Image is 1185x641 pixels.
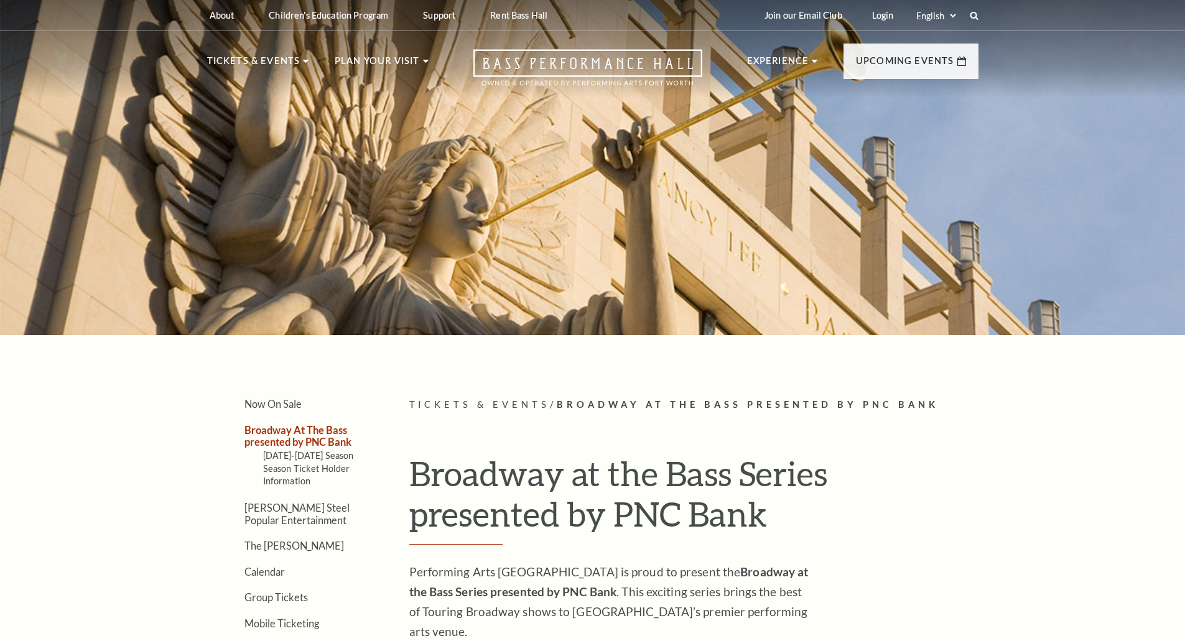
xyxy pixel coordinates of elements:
[263,463,350,486] a: Season Ticket Holder Information
[914,10,958,22] select: Select:
[244,424,351,448] a: Broadway At The Bass presented by PNC Bank
[244,617,319,629] a: Mobile Ticketing
[557,399,939,410] span: Broadway At The Bass presented by PNC Bank
[207,53,300,76] p: Tickets & Events
[269,10,388,21] p: Children's Education Program
[244,591,308,603] a: Group Tickets
[335,53,420,76] p: Plan Your Visit
[244,566,285,578] a: Calendar
[244,398,302,410] a: Now On Sale
[409,399,551,410] span: Tickets & Events
[263,450,354,461] a: [DATE]-[DATE] Season
[409,565,809,599] strong: Broadway at the Bass Series presented by PNC Bank
[244,502,350,525] a: [PERSON_NAME] Steel Popular Entertainment
[856,53,954,76] p: Upcoming Events
[747,53,809,76] p: Experience
[409,453,978,545] h1: Broadway at the Bass Series presented by PNC Bank
[244,540,344,551] a: The [PERSON_NAME]
[490,10,547,21] p: Rent Bass Hall
[409,397,978,413] p: /
[423,10,455,21] p: Support
[210,10,235,21] p: About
